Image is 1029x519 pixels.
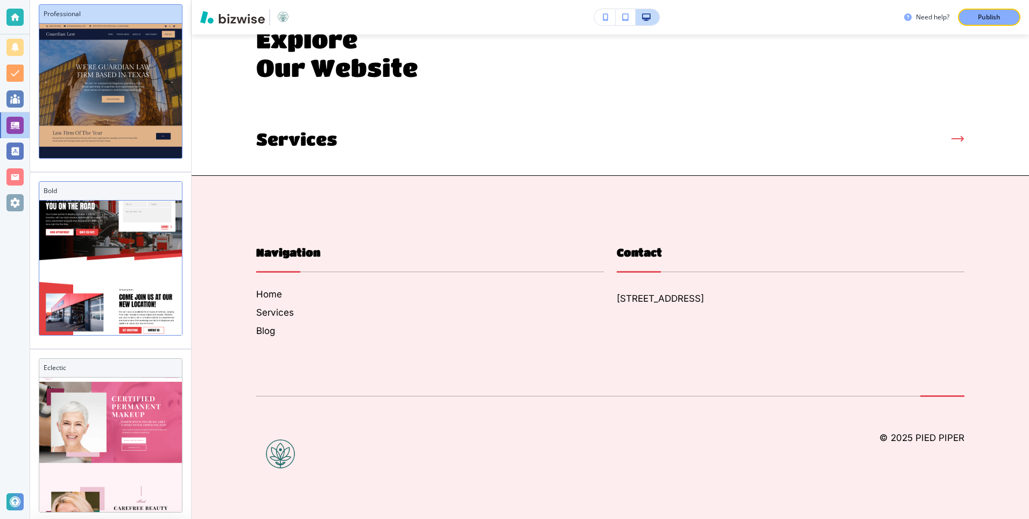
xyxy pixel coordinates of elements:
[256,246,320,259] strong: Navigation
[274,9,292,26] img: Your Logo
[256,25,787,53] p: Explore
[256,324,604,338] h6: Blog
[39,4,182,159] div: ProfessionalProfessional
[256,305,604,319] h6: Services
[958,9,1020,26] button: Publish
[617,246,662,259] strong: Contact
[978,12,1000,22] p: Publish
[256,53,787,82] p: Our Website
[39,358,182,513] div: EclecticEclectic
[39,181,182,336] div: BoldBold
[256,431,305,479] img: Pied Piper
[44,363,178,373] h3: Eclectic
[44,9,178,19] h3: Professional
[256,287,604,301] h6: Home
[200,11,265,24] img: Bizwise Logo
[916,12,949,22] h3: Need help?
[256,129,337,150] p: Services
[44,186,178,196] h3: Bold
[617,292,704,305] h6: [STREET_ADDRESS]
[879,431,964,445] h6: © 2025 Pied Piper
